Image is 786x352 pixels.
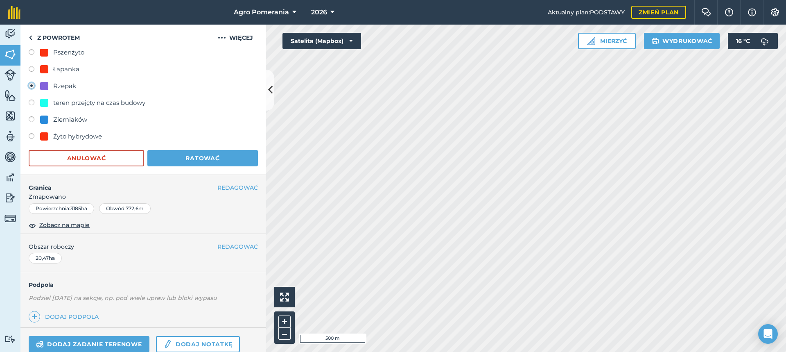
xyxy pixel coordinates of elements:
[47,341,142,348] font: Dodaj zadanie terenowe
[757,33,773,49] img: svg+xml;base64,PD94bWwgdmVyc2lvbj0iMS4wIiBlbmNvZGluZz0idXRmLTgiPz4KPCEtLSBHZW5lcmF0b3I6IEFkb2JlIE...
[106,205,124,211] font: Obwód
[748,7,756,17] img: svg+xml;base64,PHN2ZyB4bWxucz0iaHR0cDovL3d3dy53My5vcmcvMjAwMC9zdmciIHdpZHRoPSIxNyIgaGVpZ2h0PSIxNy...
[29,311,102,322] a: Dodaj podpola
[29,243,74,250] font: Obszar roboczy
[5,213,16,224] img: svg+xml;base64,PD94bWwgdmVyc2lvbj0iMS4wIiBlbmNvZGluZz0idXRmLTgiPz4KPCEtLSBHZW5lcmF0b3I6IEFkb2JlIE...
[631,6,686,19] a: Zmień plan
[53,116,87,123] font: Ziemiaków
[234,8,289,16] font: Agro Pomerania
[311,8,327,16] font: 2026
[126,205,138,211] font: 772,6
[67,154,106,162] font: Anulować
[53,48,84,56] font: Pszenżyto
[37,34,80,41] font: Z powrotem
[163,339,172,349] img: svg+xml;base64,PD94bWwgdmVyc2lvbj0iMS4wIiBlbmNvZGluZz0idXRmLTgiPz4KPCEtLSBHZW5lcmF0b3I6IEFkb2JlIE...
[147,150,258,166] button: Ratować
[278,328,291,340] button: –
[29,220,90,230] button: Zobacz na mapie
[758,324,778,344] div: Otwórz komunikator interkomowy
[229,34,253,41] font: Więcej
[49,255,55,261] font: ha
[205,25,266,49] button: Więcej
[701,8,711,16] img: Dwa dymki nachodzące na lewy dymek na pierwszym planie
[70,205,81,211] font: 3185
[736,37,742,45] font: 16
[29,220,36,230] img: svg+xml;base64,PHN2ZyB4bWxucz0iaHR0cDovL3d3dy53My5vcmcvMjAwMC9zdmciIHdpZHRoPSIxOCIgaGVpZ2h0PSIyNC...
[5,48,16,61] img: svg+xml;base64,PHN2ZyB4bWxucz0iaHR0cDovL3d3dy53My5vcmcvMjAwMC9zdmciIHdpZHRoPSI1NiIgaGVpZ2h0PSI2MC...
[662,37,712,45] font: Wydrukować
[29,281,54,288] font: Podpola
[138,205,144,211] font: m
[217,242,258,251] button: REDAGOWAĆ
[5,110,16,122] img: svg+xml;base64,PHN2ZyB4bWxucz0iaHR0cDovL3d3dy53My5vcmcvMjAwMC9zdmciIHdpZHRoPSI1NiIgaGVpZ2h0PSI2MC...
[69,205,70,211] font: :
[5,89,16,102] img: svg+xml;base64,PHN2ZyB4bWxucz0iaHR0cDovL3d3dy53My5vcmcvMjAwMC9zdmciIHdpZHRoPSI1NiIgaGVpZ2h0PSI2MC...
[124,205,126,211] font: :
[217,184,258,191] font: REDAGOWAĆ
[548,9,589,16] font: Aktualny plan
[29,33,32,43] img: svg+xml;base64,PHN2ZyB4bWxucz0iaHR0cDovL3d3dy53My5vcmcvMjAwMC9zdmciIHdpZHRoPSI5IiBoZWlnaHQ9IjI0Ii...
[185,154,219,162] font: Ratować
[578,33,636,49] button: Mierzyć
[278,316,291,328] button: +
[36,255,49,261] font: 20,47
[590,9,625,16] font: PODSTAWY
[217,243,258,250] font: REDAGOWAĆ
[176,341,233,348] font: Dodaj notatkę
[218,33,226,43] img: svg+xml;base64,PHN2ZyB4bWxucz0iaHR0cDovL3d3dy53My5vcmcvMjAwMC9zdmciIHdpZHRoPSIyMCIgaGVpZ2h0PSIyNC...
[5,171,16,184] img: svg+xml;base64,PD94bWwgdmVyc2lvbj0iMS4wIiBlbmNvZGluZz0idXRmLTgiPz4KPCEtLSBHZW5lcmF0b3I6IEFkb2JlIE...
[770,8,780,16] img: Ikona koła zębatego
[724,8,734,16] img: Ikona znaku zapytania
[45,313,99,320] font: Dodaj podpola
[29,294,217,302] font: Podziel [DATE] na sekcje, np. pod wiele upraw lub bloki wypasu
[29,150,144,166] button: Anulować
[36,339,44,349] img: svg+xml;base64,PD94bWwgdmVyc2lvbj0iMS4wIiBlbmNvZGluZz0idXRmLTgiPz4KPCEtLSBHZW5lcmF0b3I6IEFkb2JlIE...
[53,65,79,73] font: Łapanka
[728,33,778,49] button: 16 °C
[291,37,343,45] font: Satelita (Mapbox)
[217,183,258,192] button: REDAGOWAĆ
[32,312,37,322] img: svg+xml;base64,PHN2ZyB4bWxucz0iaHR0cDovL3d3dy53My5vcmcvMjAwMC9zdmciIHdpZHRoPSIxNCIgaGVpZ2h0PSIyNC...
[53,99,145,107] font: teren przejęty na czas budowy
[743,37,746,45] font: °
[5,69,16,81] img: svg+xml;base64,PD94bWwgdmVyc2lvbj0iMS4wIiBlbmNvZGluZz0idXRmLTgiPz4KPCEtLSBHZW5lcmF0b3I6IEFkb2JlIE...
[5,130,16,143] img: svg+xml;base64,PD94bWwgdmVyc2lvbj0iMS4wIiBlbmNvZGluZz0idXRmLTgiPz4KPCEtLSBHZW5lcmF0b3I6IEFkb2JlIE...
[29,193,66,200] font: Zmapowano
[53,82,76,90] font: Rzepak
[639,9,679,16] font: Zmień plan
[5,192,16,204] img: svg+xml;base64,PD94bWwgdmVyc2lvbj0iMS4wIiBlbmNvZGluZz0idXRmLTgiPz4KPCEtLSBHZW5lcmF0b3I6IEFkb2JlIE...
[20,25,88,49] a: Z powrotem
[81,205,87,211] font: ha
[651,36,659,46] img: svg+xml;base64,PHN2ZyB4bWxucz0iaHR0cDovL3d3dy53My5vcmcvMjAwMC9zdmciIHdpZHRoPSIxOSIgaGVpZ2h0PSIyNC...
[587,37,595,45] img: Ikona linijki
[5,28,16,40] img: svg+xml;base64,PD94bWwgdmVyc2lvbj0iMS4wIiBlbmNvZGluZz0idXRmLTgiPz4KPCEtLSBHZW5lcmF0b3I6IEFkb2JlIE...
[600,37,627,45] font: Mierzyć
[36,205,69,211] font: Powierzchnia
[589,9,590,16] font: :
[746,37,750,45] font: C
[280,293,289,302] img: Cztery strzałki, jedna skierowana w lewy górny róg, jedna w prawy górny róg, jedna w prawy dolny ...
[8,6,20,19] img: Logo fieldmargin
[644,33,720,49] button: Wydrukować
[53,132,102,140] font: Żyto hybrydowe
[5,151,16,163] img: svg+xml;base64,PD94bWwgdmVyc2lvbj0iMS4wIiBlbmNvZGluZz0idXRmLTgiPz4KPCEtLSBHZW5lcmF0b3I6IEFkb2JlIE...
[5,335,16,343] img: svg+xml;base64,PD94bWwgdmVyc2lvbj0iMS4wIiBlbmNvZGluZz0idXRmLTgiPz4KPCEtLSBHZW5lcmF0b3I6IEFkb2JlIE...
[282,33,361,49] button: Satelita (Mapbox)
[29,184,52,191] font: Granica
[39,221,90,229] font: Zobacz na mapie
